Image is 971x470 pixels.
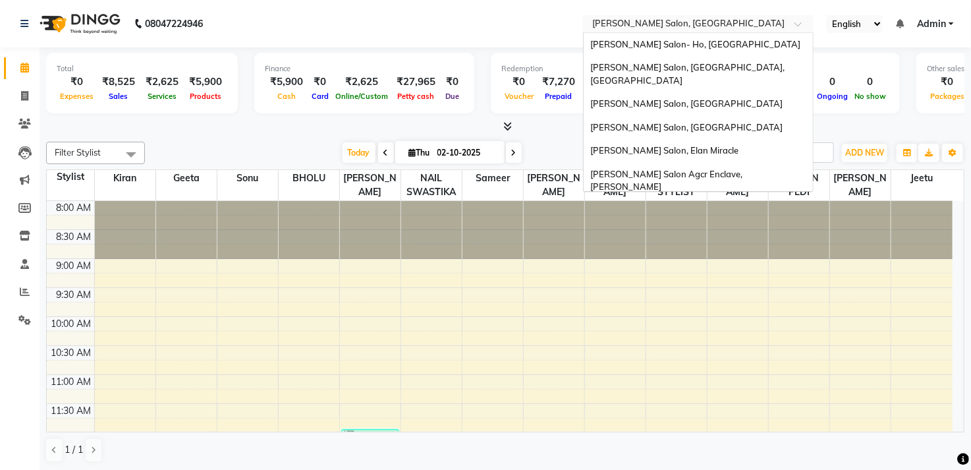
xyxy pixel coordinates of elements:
[851,74,889,90] div: 0
[814,74,851,90] div: 0
[54,288,94,302] div: 9:30 AM
[537,74,580,90] div: ₹7,270
[308,74,332,90] div: ₹0
[54,201,94,215] div: 8:00 AM
[49,317,94,331] div: 10:00 AM
[441,74,464,90] div: ₹0
[184,74,227,90] div: ₹5,900
[265,63,464,74] div: Finance
[34,5,124,42] img: logo
[462,170,523,187] span: Sameer
[406,148,433,158] span: Thu
[501,92,537,101] span: Voucher
[49,346,94,360] div: 10:30 AM
[590,169,744,192] span: [PERSON_NAME] Salon Agcr Enclave, [PERSON_NAME]
[891,170,953,187] span: Jeetu
[927,74,968,90] div: ₹0
[501,63,688,74] div: Redemption
[156,170,217,187] span: Geeta
[55,147,101,158] span: Filter Stylist
[49,375,94,389] div: 11:00 AM
[274,92,299,101] span: Cash
[145,5,203,42] b: 08047224946
[395,92,438,101] span: Petty cash
[917,17,946,31] span: Admin
[217,170,278,187] span: Sonu
[54,259,94,273] div: 9:00 AM
[140,74,184,90] div: ₹2,625
[265,74,308,90] div: ₹5,900
[433,143,499,163] input: 2025-10-02
[830,170,891,200] span: [PERSON_NAME]
[308,92,332,101] span: Card
[57,92,97,101] span: Expenses
[590,39,800,49] span: [PERSON_NAME] Salon- Ho, [GEOGRAPHIC_DATA]
[49,404,94,418] div: 11:30 AM
[144,92,180,101] span: Services
[343,142,375,163] span: Today
[47,170,94,184] div: Stylist
[583,32,814,192] ng-dropdown-panel: Options list
[845,148,884,158] span: ADD NEW
[842,144,887,162] button: ADD NEW
[580,92,617,101] span: Package
[340,170,401,200] span: [PERSON_NAME]
[65,443,83,457] span: 1 / 1
[332,74,391,90] div: ₹2,625
[186,92,225,101] span: Products
[542,92,576,101] span: Prepaid
[590,122,783,132] span: [PERSON_NAME] Salon, [GEOGRAPHIC_DATA]
[927,92,968,101] span: Packages
[590,62,787,86] span: [PERSON_NAME] Salon, [GEOGRAPHIC_DATA], [GEOGRAPHIC_DATA]
[401,170,462,200] span: NAIL SWASTIKA
[57,74,97,90] div: ₹0
[814,92,851,101] span: Ongoing
[57,63,227,74] div: Total
[391,74,441,90] div: ₹27,965
[590,145,738,156] span: [PERSON_NAME] Salon, Elan Miracle
[54,230,94,244] div: 8:30 AM
[501,74,537,90] div: ₹0
[580,74,617,90] div: ₹0
[279,170,339,187] span: BHOLU
[590,98,783,109] span: [PERSON_NAME] Salon, [GEOGRAPHIC_DATA]
[442,92,462,101] span: Due
[95,170,155,187] span: Kiran
[524,170,584,200] span: [PERSON_NAME]
[851,92,889,101] span: No show
[106,92,132,101] span: Sales
[97,74,140,90] div: ₹8,525
[332,92,391,101] span: Online/Custom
